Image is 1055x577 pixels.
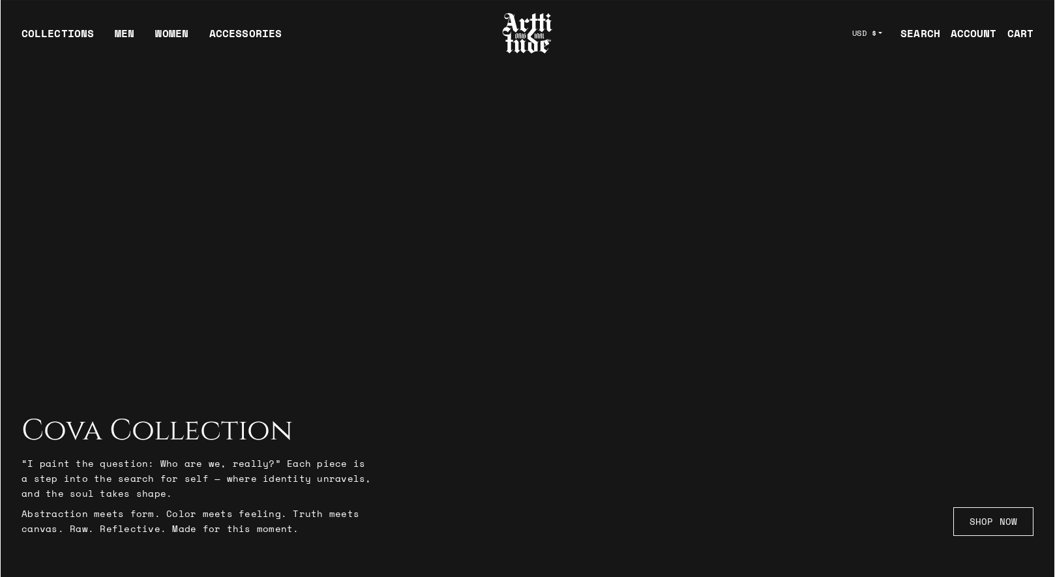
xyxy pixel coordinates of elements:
a: WOMEN [155,25,188,52]
p: “I paint the question: Who are we, really?” Each piece is a step into the search for self — where... [22,456,374,501]
a: ACCOUNT [940,20,997,46]
a: MEN [115,25,134,52]
button: USD $ [844,19,891,48]
h2: Cova Collection [22,414,374,448]
span: USD $ [852,28,877,38]
a: Open cart [997,20,1033,46]
div: COLLECTIONS [22,25,94,52]
a: SEARCH [890,20,940,46]
div: CART [1007,25,1033,41]
ul: Main navigation [11,25,292,52]
a: SHOP NOW [953,507,1033,536]
img: Arttitude [501,11,554,55]
div: ACCESSORIES [209,25,282,52]
p: Abstraction meets form. Color meets feeling. Truth meets canvas. Raw. Reflective. Made for this m... [22,506,374,536]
